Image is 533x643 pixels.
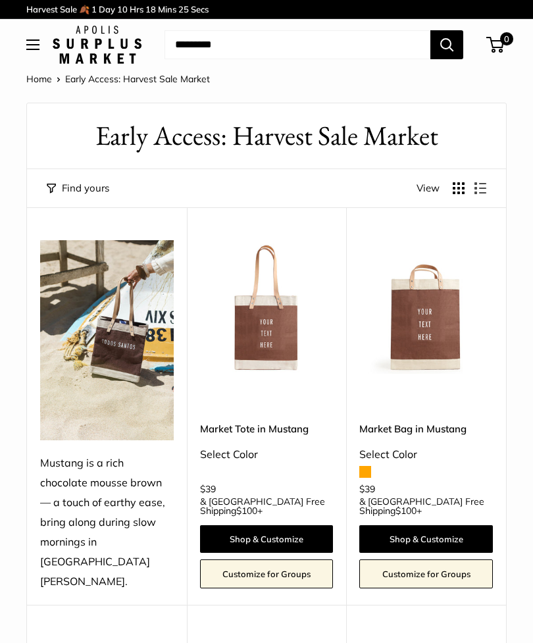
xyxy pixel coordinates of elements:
span: Day [99,4,115,14]
input: Search... [165,30,430,59]
span: Secs [191,4,209,14]
a: Market Tote in Mustang [200,421,334,436]
a: Market Bag in MustangMarket Bag in Mustang [359,240,493,374]
a: Shop & Customize [359,525,493,553]
span: 25 [178,4,189,14]
h1: Early Access: Harvest Sale Market [47,116,486,155]
img: Market Tote in Mustang [200,240,334,374]
a: 0 [488,37,504,53]
span: View [417,179,440,197]
img: Mustang is a rich chocolate mousse brown — a touch of earthy ease, bring along during slow mornin... [40,240,174,440]
span: $39 [359,483,375,495]
span: 18 [145,4,156,14]
span: 10 [117,4,128,14]
img: Market Bag in Mustang [359,240,493,374]
span: $100 [395,505,417,517]
span: 1 [91,4,97,14]
span: Mins [158,4,176,14]
span: Hrs [130,4,143,14]
span: & [GEOGRAPHIC_DATA] Free Shipping + [200,497,334,515]
div: Select Color [359,445,493,465]
button: Display products as grid [453,182,465,194]
span: Early Access: Harvest Sale Market [65,73,210,85]
button: Search [430,30,463,59]
a: Home [26,73,52,85]
span: $39 [200,483,216,495]
a: Market Tote in MustangMarket Tote in Mustang [200,240,334,374]
a: Shop & Customize [200,525,334,553]
div: Select Color [200,445,334,465]
span: & [GEOGRAPHIC_DATA] Free Shipping + [359,497,493,515]
a: Customize for Groups [200,559,334,588]
a: Customize for Groups [359,559,493,588]
nav: Breadcrumb [26,70,210,88]
div: Mustang is a rich chocolate mousse brown — a touch of earthy ease, bring along during slow mornin... [40,453,174,591]
img: Apolis: Surplus Market [53,26,141,64]
span: 0 [500,32,513,45]
button: Filter collection [47,179,109,197]
button: Display products as list [474,182,486,194]
button: Open menu [26,39,39,50]
span: $100 [236,505,257,517]
a: Market Bag in Mustang [359,421,493,436]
